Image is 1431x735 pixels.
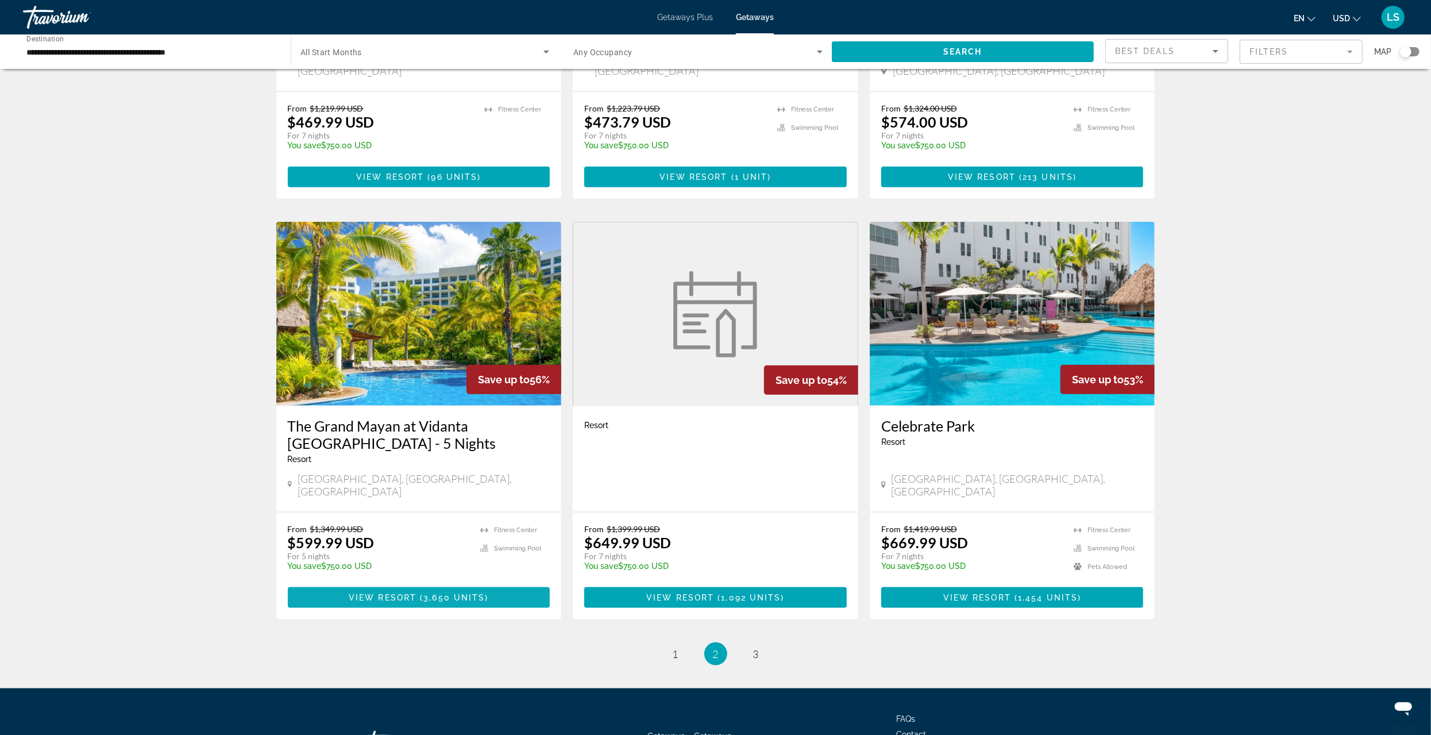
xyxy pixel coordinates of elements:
div: 56% [466,365,561,394]
nav: Pagination [276,642,1155,665]
span: $1,419.99 USD [904,524,957,534]
button: View Resort(213 units) [881,167,1144,187]
span: Search [943,47,982,56]
span: Save up to [1072,374,1124,386]
p: $669.99 USD [881,534,968,551]
span: Save up to [776,374,827,386]
a: Celebrate Park [881,417,1144,434]
span: You save [881,561,915,571]
span: 1,454 units [1018,593,1078,602]
span: 2 [713,648,719,660]
span: You save [288,561,322,571]
span: View Resort [646,593,714,602]
span: Resort [881,437,905,447]
span: You save [288,141,322,150]
p: For 5 nights [288,551,469,561]
p: For 7 nights [881,551,1063,561]
span: en [1294,14,1305,23]
p: $750.00 USD [881,141,1063,150]
button: View Resort(1 unit) [584,167,847,187]
span: Fitness Center [498,106,541,113]
span: Resort [584,421,608,430]
span: Fitness Center [1087,106,1131,113]
p: $473.79 USD [584,113,671,130]
span: You save [584,141,618,150]
span: From [584,103,604,113]
span: From [288,103,307,113]
span: ( ) [714,593,784,602]
span: Resort [288,455,312,464]
span: Map [1374,44,1391,60]
span: You save [584,561,618,571]
img: week.svg [666,271,764,357]
p: $574.00 USD [881,113,968,130]
span: From [881,524,901,534]
p: $649.99 USD [584,534,671,551]
button: View Resort(96 units) [288,167,550,187]
span: ( ) [1016,172,1077,182]
span: You save [881,141,915,150]
span: $1,324.00 USD [904,103,957,113]
button: Change language [1294,10,1316,26]
span: Fitness Center [1087,526,1131,534]
span: Swimming Pool [1087,124,1135,132]
span: $1,219.99 USD [310,103,364,113]
a: View Resort(3,650 units) [288,587,550,608]
div: 53% [1060,365,1155,394]
span: 1 [673,648,678,660]
a: Travorium [23,2,138,32]
span: View Resort [356,172,424,182]
span: Destination [26,35,64,43]
span: 96 units [431,172,478,182]
p: $750.00 USD [288,561,469,571]
span: ( ) [728,172,772,182]
span: [GEOGRAPHIC_DATA], [GEOGRAPHIC_DATA], [GEOGRAPHIC_DATA] [892,472,1144,498]
a: The Grand Mayan at Vidanta [GEOGRAPHIC_DATA] - 5 Nights [288,417,550,452]
p: $599.99 USD [288,534,375,551]
button: Filter [1240,39,1363,64]
span: Fitness Center [791,106,834,113]
p: $469.99 USD [288,113,375,130]
p: For 7 nights [584,130,766,141]
span: View Resort [659,172,727,182]
span: 1,092 units [722,593,781,602]
span: 3 [753,648,759,660]
span: Fitness Center [494,526,537,534]
a: Getaways [736,13,774,22]
button: View Resort(1,092 units) [584,587,847,608]
span: $1,223.79 USD [607,103,660,113]
span: Pets Allowed [1087,563,1127,571]
mat-select: Sort by [1115,44,1218,58]
p: $750.00 USD [288,141,473,150]
span: [GEOGRAPHIC_DATA], [GEOGRAPHIC_DATA], [GEOGRAPHIC_DATA] [298,472,550,498]
span: View Resort [948,172,1016,182]
span: From [584,524,604,534]
span: View Resort [349,593,416,602]
button: Search [832,41,1094,62]
p: For 7 nights [881,130,1063,141]
span: Any Occupancy [573,48,632,57]
span: Best Deals [1115,47,1175,56]
p: $750.00 USD [584,141,766,150]
span: ( ) [424,172,481,182]
span: $1,349.99 USD [310,524,364,534]
p: $750.00 USD [584,561,835,571]
span: Swimming Pool [791,124,838,132]
p: $750.00 USD [881,561,1063,571]
span: USD [1333,14,1350,23]
span: From [881,103,901,113]
iframe: Кнопка запуска окна обмена сообщениями [1385,689,1422,726]
span: Save up to [478,374,530,386]
button: View Resort(1,454 units) [881,587,1144,608]
span: ( ) [1011,593,1081,602]
a: Getaways Plus [657,13,713,22]
span: All Start Months [300,48,362,57]
a: FAQs [897,714,916,724]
